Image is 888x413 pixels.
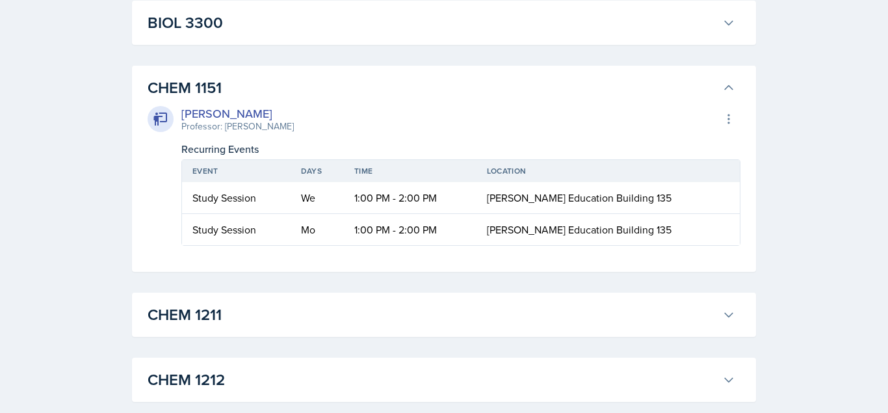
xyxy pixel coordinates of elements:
span: [PERSON_NAME] Education Building 135 [487,222,672,237]
h3: CHEM 1212 [148,368,717,392]
button: BIOL 3300 [145,8,738,37]
h3: CHEM 1211 [148,303,717,326]
button: CHEM 1212 [145,366,738,394]
span: [PERSON_NAME] Education Building 135 [487,191,672,205]
div: Professor: [PERSON_NAME] [181,120,294,133]
th: Time [344,160,477,182]
td: 1:00 PM - 2:00 PM [344,214,477,245]
th: Event [182,160,291,182]
div: Study Session [192,222,280,237]
div: Recurring Events [181,141,740,157]
td: We [291,182,344,214]
th: Location [477,160,740,182]
td: 1:00 PM - 2:00 PM [344,182,477,214]
td: Mo [291,214,344,245]
h3: BIOL 3300 [148,11,717,34]
button: CHEM 1151 [145,73,738,102]
div: Study Session [192,190,280,206]
h3: CHEM 1151 [148,76,717,100]
button: CHEM 1211 [145,300,738,329]
th: Days [291,160,344,182]
div: [PERSON_NAME] [181,105,294,122]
